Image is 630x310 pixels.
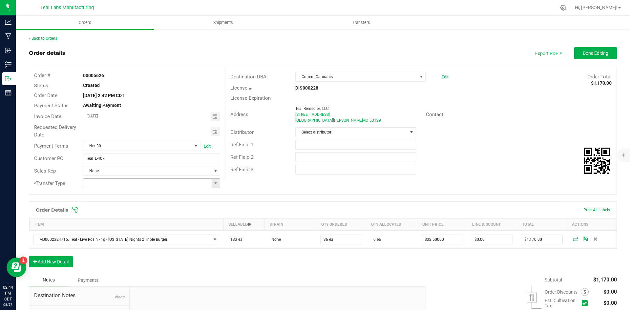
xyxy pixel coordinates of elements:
span: Ref Field 1 [230,142,253,148]
span: Hi, [PERSON_NAME]! [575,5,618,10]
span: Save Order Detail [580,237,590,241]
li: Export PDF [528,47,568,59]
a: Orders [16,16,154,30]
div: Notes [29,274,68,286]
span: Orders [70,20,100,26]
span: Transfers [343,20,379,26]
p: 02:44 PM CDT [3,284,13,302]
span: Payment Terms [34,143,68,149]
div: Payments [68,274,108,286]
span: $0.00 [603,300,617,306]
span: Est. Cultivation Tax [545,298,579,308]
span: Status [34,83,48,89]
span: Teal Remedies, LLC [295,106,329,111]
span: Distributor [230,129,254,135]
th: Actions [567,218,617,231]
inline-svg: Reports [5,90,11,96]
div: Manage settings [559,5,567,11]
span: Payment Status [34,103,69,109]
inline-svg: Inventory [5,61,11,68]
a: Shipments [154,16,292,30]
span: Teal Labs Manufacturing [40,5,94,10]
div: Order details [29,49,65,57]
a: Edit [442,74,449,79]
span: Toggle calendar [211,112,220,121]
inline-svg: Outbound [5,75,11,82]
iframe: Resource center unread badge [19,257,27,264]
span: [GEOGRAPHIC_DATA][PERSON_NAME] [295,118,363,123]
a: Edit [204,144,211,149]
th: Unit Price [417,218,467,231]
span: Shipments [204,20,242,26]
span: MO [362,118,368,123]
th: Total [517,218,567,231]
inline-svg: Analytics [5,19,11,26]
th: Strain [264,218,316,231]
strong: $1,170.00 [591,80,612,86]
span: Done Editing [583,51,608,56]
span: None [115,295,124,299]
span: 133 ea [227,237,242,242]
strong: Awaiting Payment [83,103,121,108]
strong: 00005626 [83,73,104,78]
strong: [DATE] 2:42 PM CDT [83,93,125,98]
button: Add New Detail [29,256,73,267]
inline-svg: Inbound [5,47,11,54]
p: 08/27 [3,302,13,307]
span: Select distributor [296,128,407,137]
span: M00002324716: Teal - Live Rosin - 1g - [US_STATE] Nights x Triple Burger [34,235,211,244]
span: Order Date [34,93,57,98]
th: Qty Ordered [316,218,366,231]
span: Order # [34,72,50,78]
span: Order Discounts [545,289,581,295]
span: Calculate cultivation tax [582,299,591,308]
span: NO DATA FOUND [33,235,220,244]
span: 63129 [369,118,381,123]
span: $1,170.00 [593,277,617,283]
span: Delete Order Detail [590,237,600,241]
span: Destination Notes [34,292,124,300]
span: Toggle calendar [211,127,220,136]
span: Subtotal [545,277,562,282]
input: 0 [321,235,362,244]
span: Address [230,112,248,117]
qrcode: 00005626 [584,148,610,174]
strong: Created [83,83,100,88]
span: Ref Field 3 [230,167,253,173]
span: License Expiration [230,95,271,101]
span: Requested Delivery Date [34,124,76,138]
iframe: Resource center [7,258,26,277]
span: Net 30 [83,141,192,151]
span: Sales Rep [34,168,56,174]
span: Invoice Date [34,114,61,119]
input: 0 [421,235,463,244]
span: Contact [426,112,443,117]
h1: Order Details [36,207,68,213]
span: Customer PO [34,155,63,161]
input: 0 [521,235,562,244]
span: None [83,166,211,176]
span: Transfer Type [34,180,65,186]
strong: DIS000228 [295,85,318,91]
inline-svg: Manufacturing [5,33,11,40]
span: Current Cannabis [296,72,417,81]
span: Ref Field 2 [230,154,253,160]
img: Scan me! [584,148,610,174]
span: Destination DBA [230,74,266,80]
span: 0 ea [370,237,381,242]
a: Transfers [292,16,430,30]
a: Back to Orders [29,36,57,41]
th: Sellable [223,218,264,231]
th: Item [30,218,223,231]
span: $0.00 [603,289,617,295]
input: 0 [471,235,513,244]
span: License # [230,85,252,91]
button: Done Editing [574,47,617,59]
th: Line Discount [467,218,517,231]
th: Qty Allocated [366,218,417,231]
span: Order Total [587,74,612,80]
span: [STREET_ADDRESS] [295,112,330,117]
